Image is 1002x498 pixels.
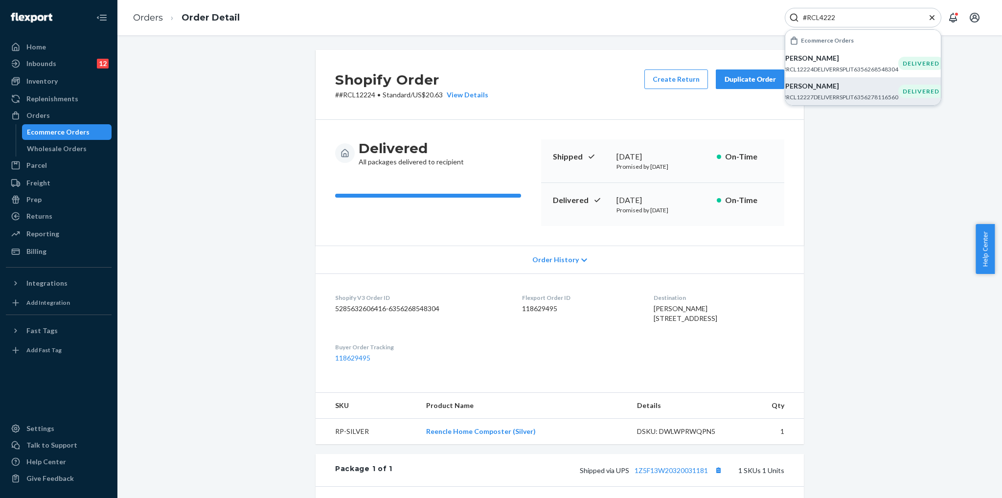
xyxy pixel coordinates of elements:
[898,85,944,98] div: DELIVERED
[6,295,112,311] a: Add Integration
[418,393,629,419] th: Product Name
[335,90,488,100] p: # #RCL12224 / US$20.63
[26,229,59,239] div: Reporting
[316,393,418,419] th: SKU
[6,73,112,89] a: Inventory
[6,323,112,339] button: Fast Tags
[26,298,70,307] div: Add Integration
[6,421,112,436] a: Settings
[26,424,54,433] div: Settings
[736,393,804,419] th: Qty
[26,178,50,188] div: Freight
[383,91,410,99] span: Standard
[335,294,506,302] dt: Shopify V3 Order ID
[359,139,464,167] div: All packages delivered to recipient
[965,8,984,27] button: Open account menu
[359,139,464,157] h3: Delivered
[6,208,112,224] a: Returns
[377,91,381,99] span: •
[6,192,112,207] a: Prep
[654,294,784,302] dt: Destination
[725,195,773,206] p: On-Time
[6,437,112,453] a: Talk to Support
[943,8,963,27] button: Open notifications
[26,111,50,120] div: Orders
[26,474,74,483] div: Give Feedback
[532,255,579,265] span: Order History
[616,151,709,162] div: [DATE]
[789,13,799,23] svg: Search Icon
[783,81,898,91] p: [PERSON_NAME]
[522,294,638,302] dt: Flexport Order ID
[801,37,854,44] h6: Ecommerce Orders
[6,91,112,107] a: Replenishments
[783,53,898,63] p: [PERSON_NAME]
[443,90,488,100] button: View Details
[26,195,42,204] div: Prep
[553,151,609,162] p: Shipped
[637,427,729,436] div: DSKU: DWLWPRWQPN5
[27,144,87,154] div: Wholesale Orders
[6,342,112,358] a: Add Fast Tag
[6,275,112,291] button: Integrations
[6,226,112,242] a: Reporting
[783,93,898,101] p: #RCL12227DELIVERRSPLIT6356278116560
[22,141,112,157] a: Wholesale Orders
[335,69,488,90] h2: Shopify Order
[724,74,776,84] div: Duplicate Order
[736,419,804,445] td: 1
[616,195,709,206] div: [DATE]
[97,59,109,68] div: 12
[92,8,112,27] button: Close Navigation
[927,13,937,23] button: Close Search
[553,195,609,206] p: Delivered
[6,158,112,173] a: Parcel
[6,175,112,191] a: Freight
[716,69,784,89] button: Duplicate Order
[654,304,717,322] span: [PERSON_NAME] [STREET_ADDRESS]
[26,346,62,354] div: Add Fast Tag
[6,454,112,470] a: Help Center
[26,278,68,288] div: Integrations
[522,304,638,314] dd: 118629495
[616,206,709,214] p: Promised by [DATE]
[725,151,773,162] p: On-Time
[26,326,58,336] div: Fast Tags
[26,211,52,221] div: Returns
[6,56,112,71] a: Inbounds12
[26,42,46,52] div: Home
[26,457,66,467] div: Help Center
[125,3,248,32] ol: breadcrumbs
[6,108,112,123] a: Orders
[26,247,46,256] div: Billing
[6,244,112,259] a: Billing
[335,354,370,362] a: 118629495
[976,224,995,274] button: Help Center
[26,59,56,68] div: Inbounds
[27,127,90,137] div: Ecommerce Orders
[26,440,77,450] div: Talk to Support
[644,69,708,89] button: Create Return
[133,12,163,23] a: Orders
[799,13,919,23] input: Search Input
[182,12,240,23] a: Order Detail
[11,13,52,23] img: Flexport logo
[22,124,112,140] a: Ecommerce Orders
[26,160,47,170] div: Parcel
[6,471,112,486] button: Give Feedback
[898,57,944,70] div: DELIVERED
[335,464,392,476] div: Package 1 of 1
[783,65,898,73] p: #RCL12224DELIVERRSPLIT6356268548304
[392,464,784,476] div: 1 SKUs 1 Units
[335,304,506,314] dd: 5285632606416-6356268548304
[26,94,78,104] div: Replenishments
[6,39,112,55] a: Home
[629,393,737,419] th: Details
[580,466,725,475] span: Shipped via UPS
[316,419,418,445] td: RP-SILVER
[26,76,58,86] div: Inventory
[712,464,725,476] button: Copy tracking number
[426,427,536,435] a: Reencle Home Composter (Silver)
